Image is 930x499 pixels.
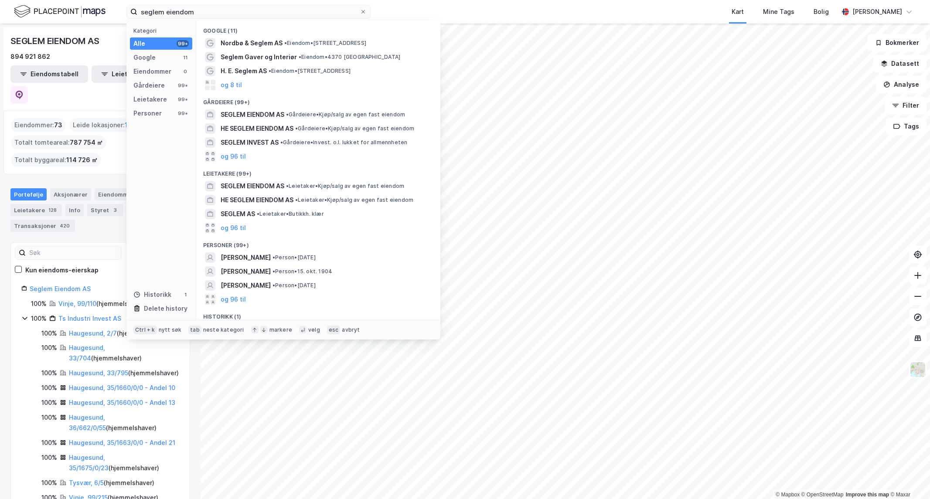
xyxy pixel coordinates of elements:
div: 100% [41,383,57,393]
div: tab [188,326,201,334]
div: SEGLEM EIENDOM AS [10,34,101,48]
div: Totalt tomteareal : [11,136,106,149]
span: HE SEGLEM EIENDOM AS [221,195,293,205]
div: Delete history [144,303,187,314]
span: Gårdeiere • Kjøp/salg av egen fast eiendom [286,111,405,118]
div: 100% [41,452,57,463]
span: Person • [DATE] [273,282,316,289]
span: • [273,254,275,261]
div: Bolig [814,7,829,17]
span: • [286,111,289,118]
span: Leietaker • Butikkh. klær [257,210,324,217]
button: og 96 til [221,294,246,305]
span: SEGLEM EIENDOM AS [221,109,284,120]
a: Haugesund, 35/1675/0/23 [69,454,109,472]
div: [PERSON_NAME] [852,7,902,17]
div: Ctrl + k [133,326,157,334]
span: • [295,197,298,203]
div: Leietakere [10,204,62,216]
div: Portefølje [10,188,47,200]
div: 3 [111,206,119,214]
div: Eiendommer [95,188,149,200]
div: 99+ [177,82,189,89]
div: 128 [47,206,58,214]
div: Styret [87,204,123,216]
span: 1 [125,120,128,130]
div: Personer [133,108,162,119]
button: Analyse [876,76,927,93]
span: • [257,210,259,217]
div: Kategori [133,27,192,34]
span: Leietaker • Kjøp/salg av egen fast eiendom [286,183,404,190]
div: ( hjemmelshaver ) [69,412,179,433]
button: Datasett [873,55,927,72]
button: og 96 til [221,223,246,233]
span: • [299,54,301,60]
span: Gårdeiere • Invest. o.l. lukket for allmennheten [280,139,407,146]
div: 99+ [177,40,189,47]
div: 100% [41,397,57,408]
span: SEGLEM AS [221,209,255,219]
a: Haugesund, 35/1663/0/0 - Andel 21 [69,439,175,446]
a: OpenStreetMap [801,492,844,498]
button: Filter [885,97,927,114]
span: • [286,183,289,189]
span: SEGLEM EIENDOM AS [221,181,284,191]
div: Eiendommer [133,66,171,77]
div: 100% [31,299,47,309]
div: 894 921 862 [10,51,50,62]
div: markere [269,326,292,333]
div: Personer (99+) [196,235,440,251]
div: avbryt [342,326,360,333]
div: 100% [31,313,47,324]
div: Historikk [133,289,171,300]
span: Leietaker • Kjøp/salg av egen fast eiendom [295,197,413,204]
div: 0 [182,68,189,75]
span: Eiendom • [STREET_ADDRESS] [284,40,366,47]
span: 787 754 ㎡ [70,137,103,148]
span: [PERSON_NAME] [221,252,271,263]
div: 100% [41,368,57,378]
span: Person • 15. okt. 1904 [273,268,332,275]
img: logo.f888ab2527a4732fd821a326f86c7f29.svg [14,4,106,19]
div: Transaksjoner [10,220,75,232]
span: • [273,268,275,275]
div: Gårdeiere [133,80,165,91]
span: Eiendom • [STREET_ADDRESS] [269,68,351,75]
span: Nordbø & Seglem AS [221,38,283,48]
a: Haugesund, 36/662/0/55 [69,414,106,431]
span: • [280,139,283,146]
div: velg [308,326,320,333]
span: HE SEGLEM EIENDOM AS [221,123,293,134]
div: Kontrollprogram for chat [886,457,930,499]
span: • [284,40,287,46]
button: og 96 til [221,151,246,162]
div: 11 [182,54,189,61]
div: Aksjonærer [50,188,91,200]
div: Kart [732,7,744,17]
div: Historikk (1) [196,306,440,322]
div: neste kategori [203,326,244,333]
span: Eiendom • 4370 [GEOGRAPHIC_DATA] [299,54,400,61]
div: Leietakere (99+) [196,163,440,179]
div: ( hjemmelshaver ) [69,452,179,473]
input: Søk [26,246,121,259]
div: Eiendommer : [11,118,66,132]
a: Seglem Eiendom AS [30,285,91,292]
iframe: Chat Widget [886,457,930,499]
div: 420 [58,221,72,230]
div: 100% [41,343,57,353]
div: ( hjemmelshaver ) [69,343,179,363]
a: Improve this map [846,492,889,498]
button: og 8 til [221,80,242,90]
div: ( hjemmelshaver ) [69,478,154,488]
a: Haugesund, 2/7 [69,329,117,337]
span: 114 726 ㎡ [66,155,98,165]
a: Ts Industri Invest AS [58,315,121,322]
div: 100% [41,412,57,423]
input: Søk på adresse, matrikkel, gårdeiere, leietakere eller personer [137,5,360,18]
div: Totalt byggareal : [11,153,101,167]
div: Gårdeiere (99+) [196,92,440,108]
div: Leide lokasjoner : [69,118,131,132]
button: Bokmerker [868,34,927,51]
